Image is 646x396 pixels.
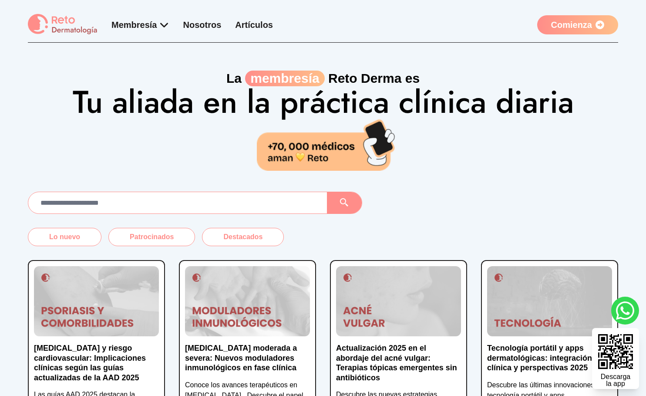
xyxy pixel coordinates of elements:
a: Artículos [235,20,273,30]
span: membresía [245,71,324,86]
p: La Reto Derma es [28,71,618,86]
img: Tecnología portátil y apps dermatológicas: integración clínica y perspectivas 2025 [487,266,612,336]
a: Actualización 2025 en el abordaje del acné vulgar: Terapias tópicas emergentes sin antibióticos [336,343,461,389]
img: Psoriasis y riesgo cardiovascular: Implicaciones clínicas según las guías actualizadas de la AAD ... [34,266,159,336]
p: [MEDICAL_DATA] moderada a severa: Nuevos moduladores inmunológicos en fase clínica [185,343,310,373]
img: 70,000 médicos aman Reto [257,118,396,170]
div: Descarga la app [601,373,630,387]
p: [MEDICAL_DATA] y riesgo cardiovascular: Implicaciones clínicas según las guías actualizadas de la... [34,343,159,382]
p: Tecnología portátil y apps dermatológicas: integración clínica y perspectivas 2025 [487,343,612,373]
button: Patrocinados [108,228,195,246]
p: Actualización 2025 en el abordaje del acné vulgar: Terapias tópicas emergentes sin antibióticos [336,343,461,382]
img: logo Reto dermatología [28,14,98,35]
a: Comienza [537,15,618,34]
img: Dermatitis atópica moderada a severa: Nuevos moduladores inmunológicos en fase clínica [185,266,310,336]
a: Tecnología portátil y apps dermatológicas: integración clínica y perspectivas 2025 [487,343,612,380]
div: Membresía [111,19,169,31]
a: [MEDICAL_DATA] moderada a severa: Nuevos moduladores inmunológicos en fase clínica [185,343,310,380]
a: whatsapp button [611,297,639,325]
button: Lo nuevo [28,228,101,246]
h1: Tu aliada en la práctica clínica diaria [44,86,602,170]
button: Destacados [202,228,284,246]
a: Nosotros [183,20,222,30]
img: Actualización 2025 en el abordaje del acné vulgar: Terapias tópicas emergentes sin antibióticos [336,266,461,336]
a: [MEDICAL_DATA] y riesgo cardiovascular: Implicaciones clínicas según las guías actualizadas de la... [34,343,159,389]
